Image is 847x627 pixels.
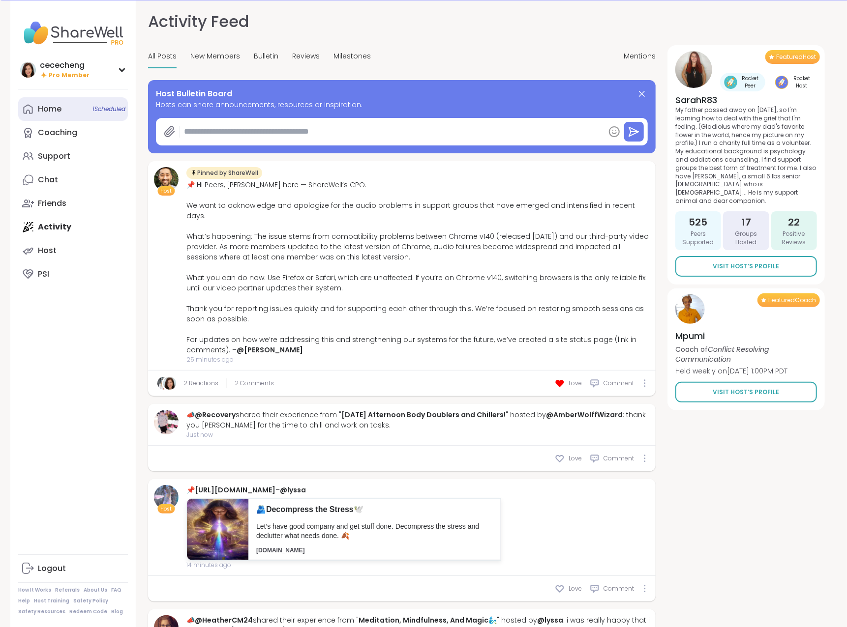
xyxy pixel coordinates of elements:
span: Hosts can share announcements, resources or inspiration. [156,100,648,110]
span: 25 minutes ago [186,355,650,364]
a: Visit Host’s Profile [675,382,817,402]
p: Coach of [675,344,817,364]
span: Milestones [333,51,371,61]
span: Rocket Host [790,75,813,89]
div: 📣 shared their experience from " " hosted by : thank you [PERSON_NAME] for the time to chill and ... [186,410,650,430]
span: 22 [788,215,800,229]
h4: Mpumi [675,330,817,342]
span: 1 Scheduled [92,105,125,113]
i: Conflict Resolving Communication [675,344,769,364]
span: Host [161,187,172,195]
span: Groups Hosted [727,230,765,247]
span: Pro Member [49,71,90,80]
img: amyvaninetti [157,377,170,390]
p: My father passed away on [DATE], so I'm learning how to deal with the grief that I'm feeling. (Gl... [675,106,817,205]
a: How It Works [18,587,51,594]
a: About Us [84,587,107,594]
span: Peers Supported [679,230,717,247]
a: Logout [18,557,128,580]
span: Bulletin [254,51,278,61]
h1: Activity Feed [148,10,249,33]
span: Positive Reviews [775,230,813,247]
span: All Posts [148,51,177,61]
img: cececheng [163,377,176,390]
a: @lyssa [280,485,306,495]
a: Coaching [18,121,128,144]
h4: SarahR83 [675,94,817,106]
div: Chat [38,174,58,185]
a: Blog [111,608,123,615]
span: Featured Coach [768,296,816,304]
img: 922848bd-6475-4216-a704-0d669283af2d [187,499,248,560]
a: Safety Policy [73,598,108,604]
a: Support [18,144,128,168]
p: Held weekly on [DATE] 1:00PM PDT [675,366,817,376]
span: Love [569,454,582,463]
div: 📌 Hi Peers, [PERSON_NAME] here — ShareWell’s CPO. We want to acknowledge and apologize for the au... [186,180,650,355]
p: 🫂Decompress the Stress🕊️ [256,504,493,515]
div: Friends [38,198,66,209]
img: SarahR83 [675,51,712,88]
a: Friends [18,192,128,215]
span: Reviews [292,51,320,61]
a: Help [18,598,30,604]
span: Host [161,505,172,513]
a: 🫂Decompress the Stress🕊️Let’s have good company and get stuff done. Decompress the stress and dec... [186,498,501,561]
span: Visit Host’s Profile [713,262,780,271]
span: Rocket Peer [739,75,761,89]
span: New Members [190,51,240,61]
div: Host [38,245,57,256]
span: 17 [741,215,751,229]
span: Mentions [624,51,656,61]
img: Mpumi [675,294,705,324]
p: [DOMAIN_NAME] [256,546,493,555]
img: brett [154,167,179,192]
span: 14 minutes ago [186,561,501,570]
a: Host Training [34,598,69,604]
div: Coaching [38,127,77,138]
a: Visit Host’s Profile [675,256,817,277]
img: Rocket Host [775,76,788,89]
a: Safety Resources [18,608,65,615]
div: Home [38,104,61,114]
span: Host Bulletin Board [156,88,232,100]
div: PSI [38,269,49,280]
a: FAQ [111,587,121,594]
div: Pinned by ShareWell [186,167,262,179]
a: Referrals [55,587,80,594]
div: Support [38,151,70,162]
a: [DATE] Afternoon Body Doublers and Chillers! [341,410,506,420]
span: Love [569,379,582,388]
span: Comment [604,584,634,593]
span: Featured Host [776,53,816,61]
span: Comment [604,454,634,463]
a: 2 Reactions [183,379,218,388]
span: Love [569,584,582,593]
a: @Recovery [195,410,236,420]
span: Visit Host’s Profile [713,388,780,397]
span: 525 [689,215,708,229]
img: lyssa [154,485,179,510]
a: @AmberWolffWizard [546,410,623,420]
a: @HeatherCM24 [195,615,253,625]
div: 📌 – [186,485,501,495]
div: Logout [38,563,66,574]
span: Comment [604,379,634,388]
span: 2 Comments [235,379,274,388]
a: PSI [18,262,128,286]
a: Home1Scheduled [18,97,128,121]
a: @lyssa [537,615,563,625]
a: Meditation, Mindfulness, And Magic🧞‍♂️ [359,615,497,625]
a: [URL][DOMAIN_NAME] [195,485,275,495]
p: Let’s have good company and get stuff done. Decompress the stress and declutter what needs done. 🍂 [256,522,493,541]
div: cececheng [40,60,90,71]
a: Redeem Code [69,608,107,615]
span: Just now [186,430,650,439]
a: Chat [18,168,128,192]
img: Recovery [154,410,179,434]
a: @[PERSON_NAME] [237,345,303,355]
a: Host [18,239,128,262]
